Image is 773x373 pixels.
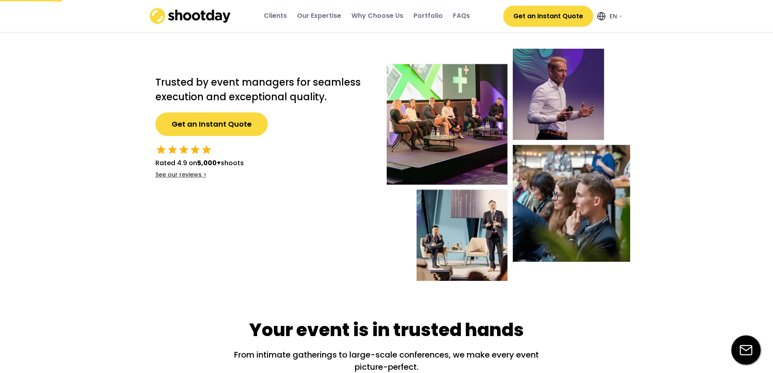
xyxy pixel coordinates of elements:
[197,158,221,168] strong: 5,000+
[150,8,231,24] img: shootday_logo.png
[155,75,370,104] h2: Trusted by event managers for seamless execution and exceptional quality.
[387,49,630,281] img: Event-hero-intl%402x.webp
[249,317,524,343] div: Your event is in trusted hands
[597,12,605,20] img: Icon%20feather-globe%20%281%29.svg
[155,144,167,155] button: star
[155,171,207,179] div: See our reviews >
[201,144,212,155] button: star
[413,11,443,20] div: Portfolio
[264,11,287,20] div: Clients
[297,11,341,20] div: Our Expertise
[503,6,593,27] button: Get an Instant Quote
[731,335,761,365] img: email-icon%20%281%29.svg
[155,158,244,168] div: Rated 4.9 on shoots
[351,11,403,20] div: Why Choose Us
[224,349,549,373] div: From intimate gatherings to large-scale conferences, we make every event picture-perfect.
[453,11,470,20] div: FAQs
[155,112,268,136] button: Get an Instant Quote
[167,144,178,155] button: star
[189,144,201,155] button: star
[178,144,189,155] button: star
